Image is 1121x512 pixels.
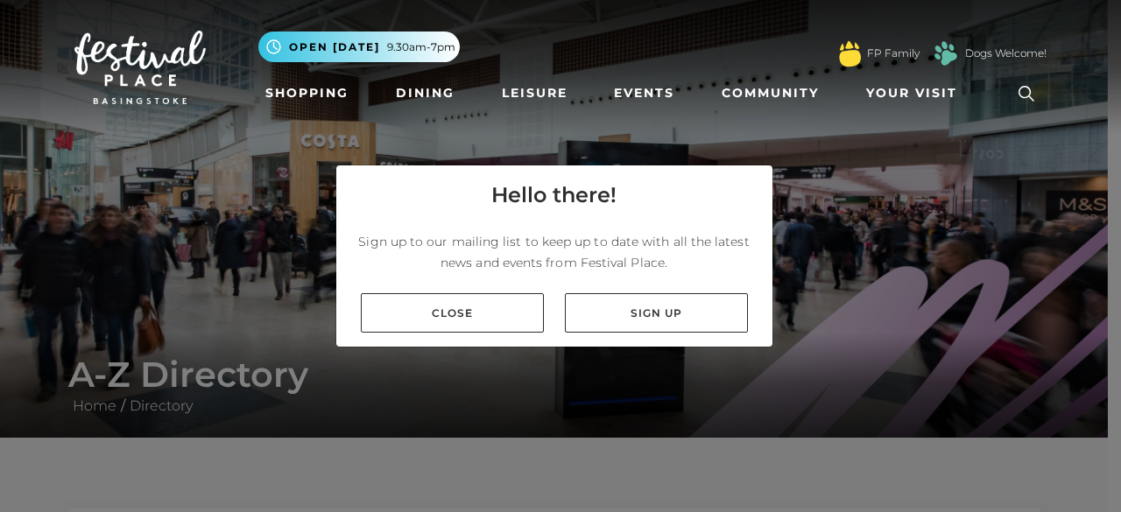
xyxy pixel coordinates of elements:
a: Your Visit [859,77,973,109]
a: Sign up [565,293,748,333]
span: 9.30am-7pm [387,39,455,55]
a: Community [715,77,826,109]
h4: Hello there! [491,179,617,211]
img: Festival Place Logo [74,31,206,104]
span: Open [DATE] [289,39,380,55]
p: Sign up to our mailing list to keep up to date with all the latest news and events from Festival ... [350,231,758,273]
a: Close [361,293,544,333]
a: Events [607,77,681,109]
a: FP Family [867,46,920,61]
button: Open [DATE] 9.30am-7pm [258,32,460,62]
a: Dogs Welcome! [965,46,1047,61]
a: Shopping [258,77,356,109]
span: Your Visit [866,84,957,102]
a: Leisure [495,77,575,109]
a: Dining [389,77,462,109]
